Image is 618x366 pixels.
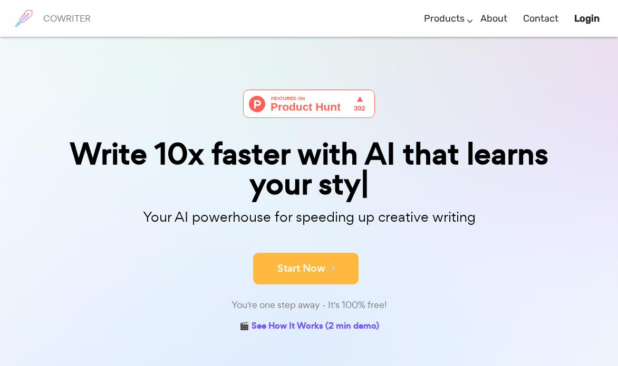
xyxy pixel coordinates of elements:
[239,319,379,335] a: 🎬 See How It Works (2 min demo)
[424,3,465,34] a: Products
[45,298,573,313] div: You're one step away - It's 100% free!
[45,206,573,229] p: Your AI powerhouse for speeding up creative writing
[574,13,600,24] b: Login
[11,5,37,32] img: brand logo
[243,90,375,118] img: Cowriter - Your AI buddy for speeding up creative writing | Product Hunt
[574,3,600,34] a: Login
[43,14,91,23] h6: COWRITER
[45,139,573,199] div: Write 10x faster with AI that learns your sty
[523,3,558,34] a: Contact
[253,253,359,284] button: Start Now
[480,3,507,34] a: About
